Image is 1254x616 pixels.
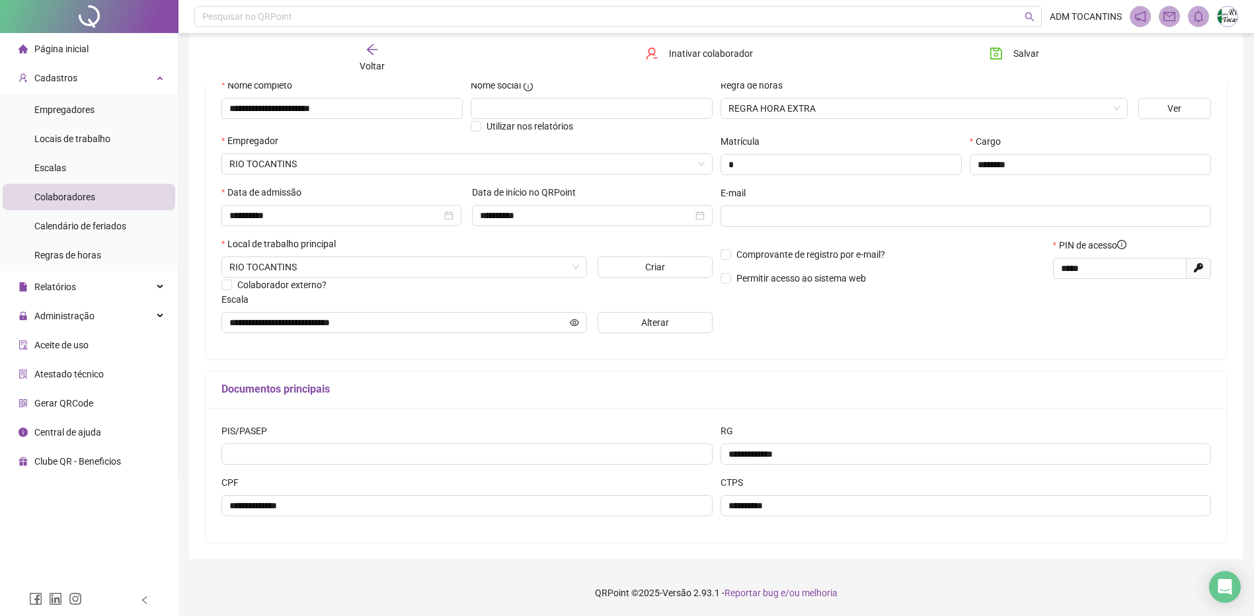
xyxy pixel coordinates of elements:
[721,134,768,149] label: Matrícula
[1193,11,1204,22] span: bell
[1013,46,1039,61] span: Salvar
[34,456,121,467] span: Clube QR - Beneficios
[221,292,257,307] label: Escala
[1050,9,1122,24] span: ADM TOCANTINS
[1117,240,1126,249] span: info-circle
[570,318,579,327] span: eye
[721,186,754,200] label: E-mail
[641,315,669,330] span: Alterar
[721,424,742,438] label: RG
[178,570,1254,616] footer: QRPoint © 2025 - 2.93.1 -
[725,588,838,598] span: Reportar bug e/ou melhoria
[471,78,521,93] span: Nome social
[19,369,28,378] span: solution
[19,73,28,82] span: user-add
[69,592,82,605] span: instagram
[1167,101,1181,116] span: Ver
[1209,571,1241,603] div: Open Intercom Messenger
[19,427,28,436] span: info-circle
[34,340,89,350] span: Aceite de uso
[524,82,533,91] span: info-circle
[221,78,301,93] label: Nome completo
[34,282,76,292] span: Relatórios
[34,163,66,173] span: Escalas
[1163,11,1175,22] span: mail
[34,104,95,115] span: Empregadores
[221,475,247,490] label: CPF
[1134,11,1146,22] span: notification
[29,592,42,605] span: facebook
[34,192,95,202] span: Colaboradores
[19,456,28,465] span: gift
[237,280,327,290] span: Colaborador externo?
[19,340,28,349] span: audit
[728,98,1120,118] span: REGRA HORA EXTRA
[34,44,89,54] span: Página inicial
[34,427,101,438] span: Central de ajuda
[635,43,763,64] button: Inativar colaborador
[34,250,101,260] span: Regras de horas
[1218,7,1237,26] img: 84443
[221,134,287,148] label: Empregador
[34,73,77,83] span: Cadastros
[19,282,28,291] span: file
[598,312,713,333] button: Alterar
[34,311,95,321] span: Administração
[669,46,753,61] span: Inativar colaborador
[472,185,584,200] label: Data de início no QRPoint
[34,398,93,408] span: Gerar QRCode
[221,381,1211,397] h5: Documentos principais
[360,61,385,71] span: Voltar
[221,237,344,251] label: Local de trabalho principal
[980,43,1049,64] button: Salvar
[140,596,149,605] span: left
[721,475,752,490] label: CTPS
[366,43,379,56] span: arrow-left
[990,47,1003,60] span: save
[970,134,1009,149] label: Cargo
[19,398,28,407] span: qrcode
[19,311,28,320] span: lock
[736,273,866,284] span: Permitir acesso ao sistema web
[34,134,110,144] span: Locais de trabalho
[721,78,791,93] label: Regra de horas
[645,47,658,60] span: user-delete
[229,154,705,174] span: CONDOMINIO AMAZONIA EDIFICIO RIO TOCANTINS
[221,424,276,438] label: PIS/PASEP
[34,221,126,231] span: Calendário de feriados
[49,592,62,605] span: linkedin
[229,257,579,277] span: AV LUIZ VIANA FILHO, PARALELA - 41.730-101
[1138,98,1211,119] button: Ver
[487,121,573,132] span: Utilizar nos relatórios
[1025,12,1035,22] span: search
[19,44,28,53] span: home
[1059,238,1126,252] span: PIN de acesso
[736,249,885,260] span: Comprovante de registro por e-mail?
[645,260,665,274] span: Criar
[221,185,310,200] label: Data de admissão
[34,369,104,379] span: Atestado técnico
[662,588,691,598] span: Versão
[598,256,713,278] button: Criar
